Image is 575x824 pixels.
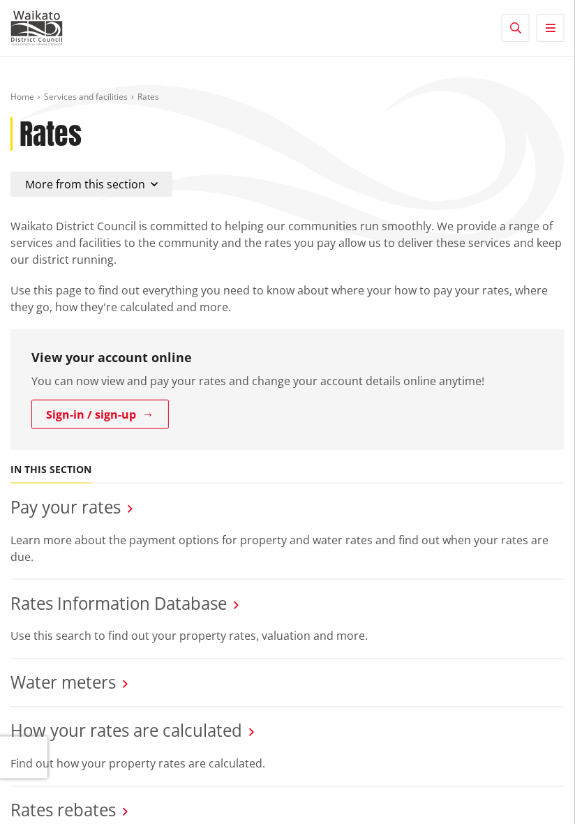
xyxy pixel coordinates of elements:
p: Find out how your property rates are calculated. [10,756,565,772]
nav: breadcrumb [10,91,565,103]
a: Pay your rates [10,495,121,518]
a: Sign-in / sign-up [31,400,169,429]
span: Rates [137,91,159,103]
iframe: Messenger Launcher [511,765,561,816]
p: Use this search to find out your property rates, valuation and more. [10,628,565,645]
p: You can now view and pay your rates and change your account details online anytime! [31,373,544,389]
a: Services and facilities [44,91,128,103]
p: Waikato District Council is committed to helping our communities run smoothly. We provide a range... [10,218,565,268]
button: More from this section [10,172,172,197]
a: Water meters [10,671,116,694]
img: Waikato District Council - Te Kaunihera aa Takiwaa o Waikato [10,10,63,45]
h5: In this section [10,464,91,476]
a: Rates rebates [10,799,116,822]
h1: Rates [20,117,82,151]
p: Learn more about the payment options for property and water rates and find out when your rates ar... [10,532,565,565]
a: How your rates are calculated [10,719,242,742]
a: Home [10,91,34,103]
span: More from this section [25,177,145,192]
p: Use this page to find out everything you need to know about where your how to pay your rates, whe... [10,282,565,315]
a: Rates Information Database [10,592,227,615]
h3: View your account online [31,350,544,366]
